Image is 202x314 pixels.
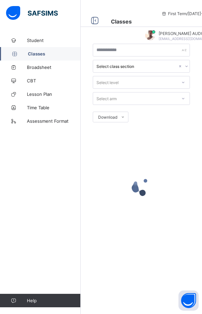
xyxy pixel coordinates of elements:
span: Lesson Plan [27,91,81,97]
span: Download [98,115,117,120]
span: Classes [28,51,81,56]
div: Select class section [96,64,177,69]
span: Help [27,298,80,303]
div: Select level [96,76,119,89]
button: Open asap [178,290,199,311]
span: Classes [111,18,132,25]
span: Broadsheet [27,65,81,70]
span: CBT [27,78,81,83]
img: safsims [6,6,58,20]
div: Select arm [96,92,117,105]
span: Student [27,38,81,43]
span: Assessment Format [27,118,81,124]
span: Time Table [27,105,81,110]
